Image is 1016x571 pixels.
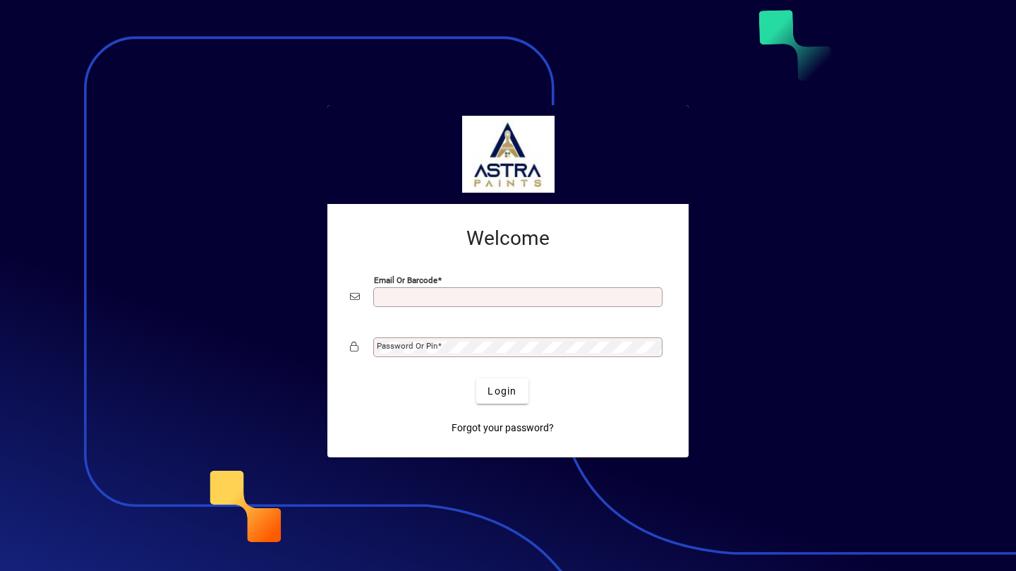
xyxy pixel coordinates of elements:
[488,384,516,399] span: Login
[476,378,528,404] button: Login
[374,275,437,285] mat-label: Email or Barcode
[377,341,437,351] mat-label: Password or Pin
[446,415,560,440] a: Forgot your password?
[452,421,554,435] span: Forgot your password?
[350,227,666,251] h2: Welcome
